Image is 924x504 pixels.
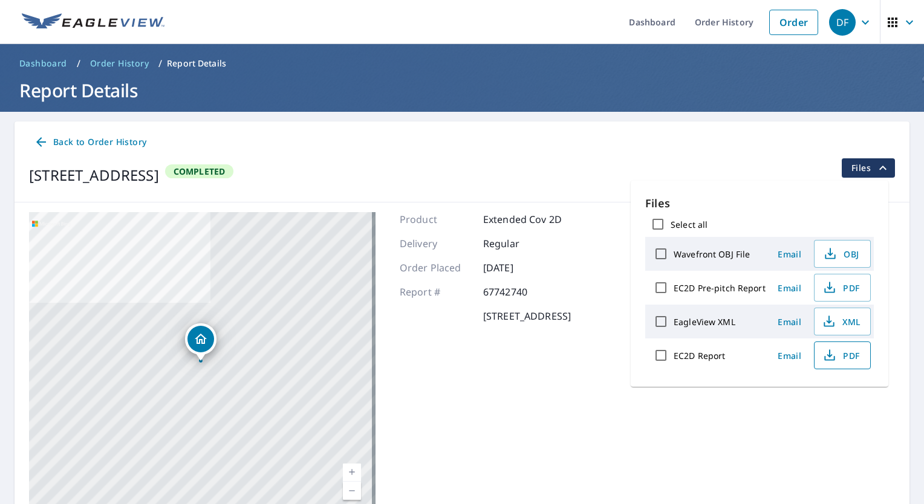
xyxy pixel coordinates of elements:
[674,248,750,260] label: Wavefront OBJ File
[770,312,809,331] button: Email
[814,274,871,302] button: PDF
[85,54,154,73] a: Order History
[814,341,871,369] button: PDF
[15,54,72,73] a: Dashboard
[645,195,874,212] p: Files
[814,308,871,335] button: XML
[775,316,804,328] span: Email
[770,346,809,365] button: Email
[822,348,861,363] span: PDF
[185,323,216,361] div: Dropped pin, building 1, Residential property, 6519 Twin Creek Holllow Austin, TX 78750
[483,212,562,227] p: Extended Cov 2D
[343,464,361,482] a: Current Level 17, Zoom In
[674,350,725,361] label: EC2D Report
[400,260,472,275] p: Order Placed
[775,282,804,294] span: Email
[22,13,164,31] img: EV Logo
[671,219,708,230] label: Select all
[770,279,809,297] button: Email
[400,285,472,299] p: Report #
[775,248,804,260] span: Email
[770,245,809,263] button: Email
[769,10,818,35] a: Order
[343,482,361,500] a: Current Level 17, Zoom Out
[822,247,861,261] span: OBJ
[400,212,472,227] p: Product
[483,285,556,299] p: 67742740
[77,56,80,71] li: /
[483,309,571,323] p: [STREET_ADDRESS]
[483,260,556,275] p: [DATE]
[674,282,766,294] label: EC2D Pre-pitch Report
[15,54,909,73] nav: breadcrumb
[483,236,556,251] p: Regular
[775,350,804,361] span: Email
[29,131,151,153] a: Back to Order History
[851,161,890,175] span: Files
[166,166,233,177] span: Completed
[15,78,909,103] h1: Report Details
[167,57,226,69] p: Report Details
[29,164,159,186] div: [STREET_ADDRESS]
[400,236,472,251] p: Delivery
[90,57,149,69] span: Order History
[822,280,861,295] span: PDF
[34,135,146,150] span: Back to Order History
[19,57,67,69] span: Dashboard
[814,240,871,268] button: OBJ
[841,158,895,178] button: filesDropdownBtn-67742740
[822,314,861,329] span: XML
[674,316,735,328] label: EagleView XML
[158,56,162,71] li: /
[829,9,856,36] div: DF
